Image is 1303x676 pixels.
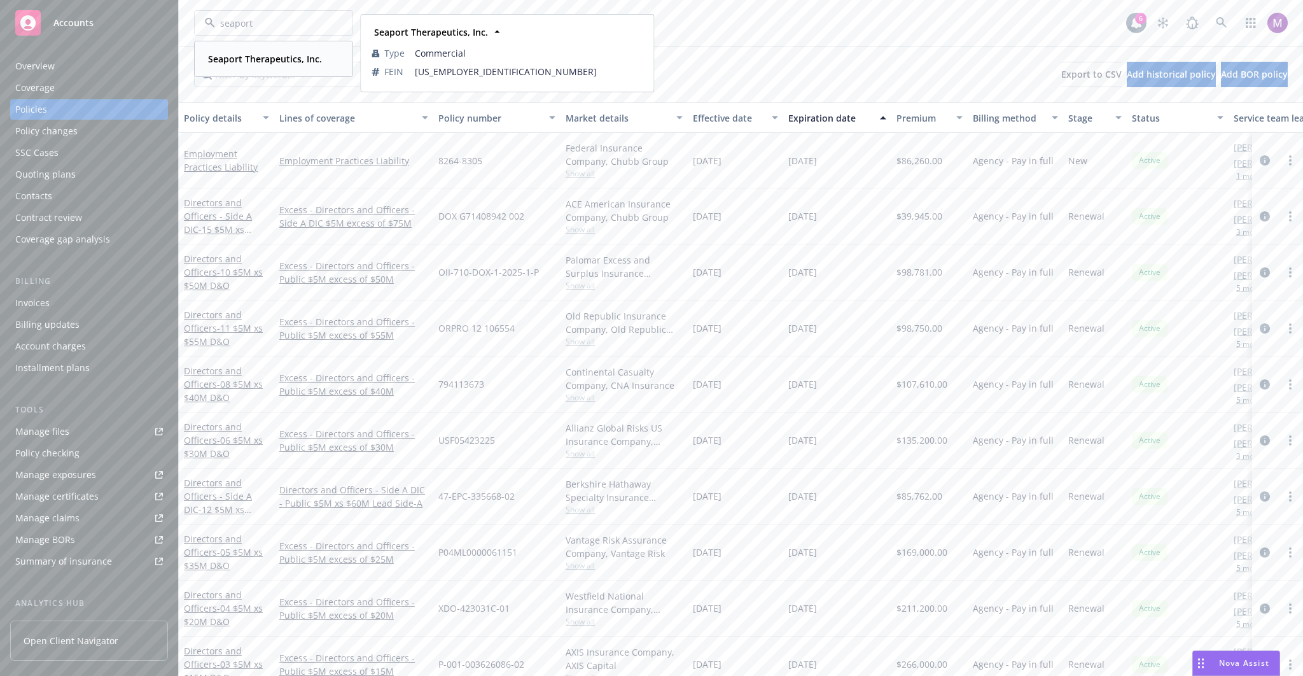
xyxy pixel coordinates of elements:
[1127,62,1216,87] button: Add historical policy
[973,209,1054,223] span: Agency - Pay in full
[15,293,50,313] div: Invoices
[184,223,254,249] span: - 15 $5M xs $75M Side A DIC
[10,314,168,335] a: Billing updates
[896,602,947,615] span: $211,200.00
[279,111,414,125] div: Lines of coverage
[15,551,112,572] div: Summary of insurance
[566,224,683,235] span: Show all
[438,111,541,125] div: Policy number
[566,168,683,179] span: Show all
[184,365,263,404] a: Directors and Officers
[10,486,168,507] a: Manage certificates
[1257,601,1272,616] a: circleInformation
[10,530,168,550] a: Manage BORs
[973,154,1054,167] span: Agency - Pay in full
[15,421,69,442] div: Manage files
[10,465,168,485] span: Manage exposures
[279,595,428,622] a: Excess - Directors and Officers - Public $5M excess of $20M
[783,102,891,133] button: Expiration date
[1127,68,1216,80] span: Add historical policy
[973,658,1054,671] span: Agency - Pay in full
[1068,658,1104,671] span: Renewal
[1257,433,1272,448] a: circleInformation
[1283,433,1298,448] a: more
[438,658,524,671] span: P-001-003626086-02
[693,111,764,125] div: Effective date
[1068,546,1104,559] span: Renewal
[896,433,947,447] span: $135,200.00
[1236,565,1262,572] button: 5 more
[184,266,263,292] span: - 10 $5M xs $50M D&O
[184,477,254,529] a: Directors and Officers - Side A DIC
[566,141,683,168] div: Federal Insurance Company, Chubb Group
[438,433,495,447] span: USF05423225
[1283,657,1298,672] a: more
[973,489,1054,503] span: Agency - Pay in full
[15,530,75,550] div: Manage BORs
[693,209,721,223] span: [DATE]
[215,17,327,30] input: Filter by keyword
[179,102,274,133] button: Policy details
[24,634,118,647] span: Open Client Navigator
[1283,545,1298,560] a: more
[10,421,168,442] a: Manage files
[15,314,80,335] div: Billing updates
[10,336,168,356] a: Account charges
[10,121,168,141] a: Policy changes
[973,111,1044,125] div: Billing method
[1137,659,1162,670] span: Active
[374,26,488,38] strong: Seaport Therapeutics, Inc.
[973,265,1054,279] span: Agency - Pay in full
[10,275,168,288] div: Billing
[1068,209,1104,223] span: Renewal
[384,46,405,60] span: Type
[788,111,872,125] div: Expiration date
[1063,102,1127,133] button: Stage
[10,164,168,185] a: Quoting plans
[438,602,510,615] span: XDO-423031C-01
[566,421,683,448] div: Allianz Global Risks US Insurance Company, Allianz
[896,377,947,391] span: $107,610.00
[896,658,947,671] span: $266,000.00
[1068,111,1108,125] div: Stage
[1137,379,1162,390] span: Active
[1257,321,1272,336] a: circleInformation
[1137,267,1162,278] span: Active
[279,315,428,342] a: Excess - Directors and Officers - Public $5M excess of $55M
[1137,435,1162,446] span: Active
[184,533,263,572] a: Directors and Officers
[184,378,263,404] span: - 08 $5M xs $40M D&O
[433,102,561,133] button: Policy number
[788,546,817,559] span: [DATE]
[1132,111,1209,125] div: Status
[566,504,683,515] span: Show all
[279,427,428,454] a: Excess - Directors and Officers - Public $5M excess of $30M
[184,546,263,572] span: - 05 $5M xs $35M D&O
[693,377,721,391] span: [DATE]
[1150,10,1176,36] a: Stop snowing
[896,111,949,125] div: Premium
[1236,453,1262,460] button: 3 more
[184,309,263,348] a: Directors and Officers
[279,203,428,230] a: Excess - Directors and Officers - Side A DIC $5M excess of $75M
[415,65,643,78] span: [US_EMPLOYER_IDENTIFICATION_NUMBER]
[1283,265,1298,280] a: more
[15,121,78,141] div: Policy changes
[53,18,94,28] span: Accounts
[1068,433,1104,447] span: Renewal
[1137,603,1162,614] span: Active
[788,209,817,223] span: [DATE]
[10,56,168,76] a: Overview
[566,336,683,347] span: Show all
[896,489,942,503] span: $85,762.00
[15,99,47,120] div: Policies
[566,111,669,125] div: Market details
[1283,377,1298,392] a: more
[1068,265,1104,279] span: Renewal
[1068,602,1104,615] span: Renewal
[438,154,482,167] span: 8264-8305
[1137,547,1162,558] span: Active
[438,489,515,503] span: 47-EPC-335668-02
[1061,62,1122,87] button: Export to CSV
[896,209,942,223] span: $39,945.00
